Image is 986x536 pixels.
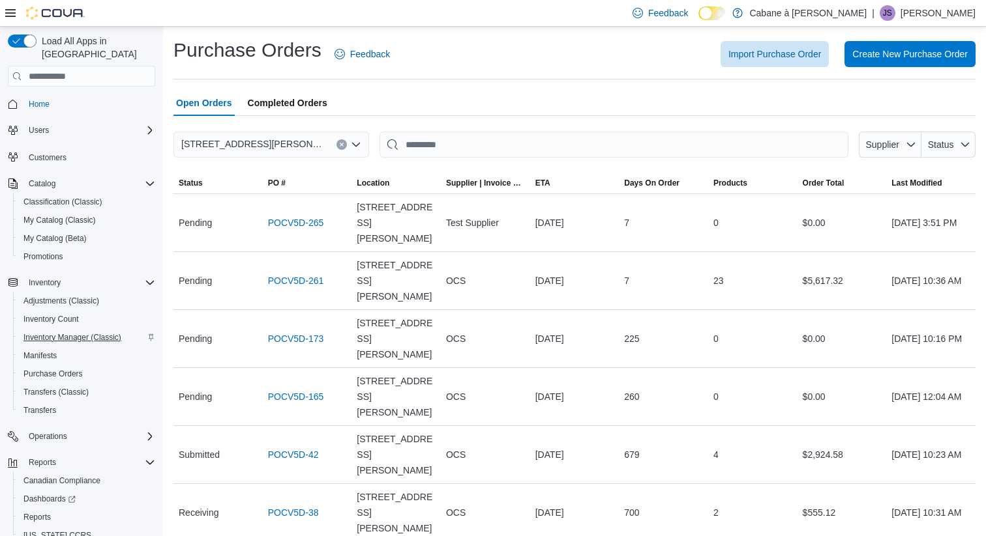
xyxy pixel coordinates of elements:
[3,427,160,445] button: Operations
[13,247,160,266] button: Promotions
[23,475,100,486] span: Canadian Compliance
[357,373,436,420] span: [STREET_ADDRESS][PERSON_NAME]
[798,500,887,526] div: $555.12
[23,122,54,138] button: Users
[23,176,61,191] button: Catalog
[248,90,327,116] span: Completed Orders
[13,346,160,365] button: Manifests
[23,429,72,444] button: Operations
[23,215,96,225] span: My Catalog (Classic)
[357,315,436,362] span: [STREET_ADDRESS][PERSON_NAME]
[18,473,106,488] a: Canadian Compliance
[268,505,319,520] a: POCV5D-38
[23,275,155,290] span: Inventory
[18,249,68,264] a: Promotions
[268,331,324,346] a: POCV5D-173
[713,447,719,462] span: 4
[18,212,155,228] span: My Catalog (Classic)
[713,505,719,520] span: 2
[268,389,324,404] a: POCV5D-165
[18,293,155,309] span: Adjustments (Classic)
[13,365,160,383] button: Purchase Orders
[18,402,155,418] span: Transfers
[880,5,895,21] div: Joe Scagnetti
[18,402,61,418] a: Transfers
[329,41,395,67] a: Feedback
[441,210,530,236] div: Test Supplier
[13,508,160,526] button: Reports
[357,178,389,188] div: Location
[713,178,747,188] span: Products
[179,331,212,346] span: Pending
[886,384,976,410] div: [DATE] 12:04 AM
[176,90,232,116] span: Open Orders
[29,178,55,189] span: Catalog
[13,211,160,229] button: My Catalog (Classic)
[441,173,530,193] button: Supplier | Invoice Number
[798,442,887,468] div: $2,924.58
[713,215,719,231] span: 0
[3,175,160,193] button: Catalog
[844,41,976,67] button: Create New Purchase Order
[921,132,976,158] button: Status
[351,139,361,150] button: Open list of options
[18,194,155,210] span: Classification (Classic)
[29,99,50,109] span: Home
[530,442,620,468] div: [DATE]
[13,490,160,508] a: Dashboards
[721,41,829,67] button: Import Purchase Order
[23,197,102,207] span: Classification (Classic)
[13,383,160,401] button: Transfers (Classic)
[728,48,821,61] span: Import Purchase Order
[3,147,160,166] button: Customers
[18,384,155,400] span: Transfers (Classic)
[886,326,976,352] div: [DATE] 10:16 PM
[535,178,550,188] span: ETA
[179,215,212,231] span: Pending
[13,229,160,247] button: My Catalog (Beta)
[23,494,76,504] span: Dashboards
[23,233,87,244] span: My Catalog (Beta)
[441,384,530,410] div: OCS
[13,328,160,346] button: Inventory Manager (Classic)
[624,178,680,188] span: Days On Order
[357,431,436,478] span: [STREET_ADDRESS][PERSON_NAME]
[530,268,620,294] div: [DATE]
[18,491,155,507] span: Dashboards
[179,505,218,520] span: Receiving
[886,500,976,526] div: [DATE] 10:31 AM
[179,178,203,188] span: Status
[23,251,63,262] span: Promotions
[872,5,874,21] p: |
[26,7,85,20] img: Cova
[624,505,639,520] span: 700
[530,326,620,352] div: [DATE]
[23,96,155,112] span: Home
[268,215,324,231] a: POCV5D-265
[18,384,94,400] a: Transfers (Classic)
[18,231,155,246] span: My Catalog (Beta)
[624,389,639,404] span: 260
[23,387,89,397] span: Transfers (Classic)
[713,389,719,404] span: 0
[18,509,155,525] span: Reports
[181,136,323,152] span: [STREET_ADDRESS][PERSON_NAME]
[23,332,121,343] span: Inventory Manager (Classic)
[29,457,56,468] span: Reports
[268,273,324,289] a: POCV5D-261
[713,331,719,346] span: 0
[18,231,92,246] a: My Catalog (Beta)
[18,330,155,345] span: Inventory Manager (Classic)
[624,215,629,231] span: 7
[173,173,263,193] button: Status
[3,453,160,472] button: Reports
[18,348,155,363] span: Manifests
[530,384,620,410] div: [DATE]
[18,348,62,363] a: Manifests
[23,150,72,165] a: Customers
[23,455,155,470] span: Reports
[441,442,530,468] div: OCS
[23,369,83,379] span: Purchase Orders
[619,173,708,193] button: Days On Order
